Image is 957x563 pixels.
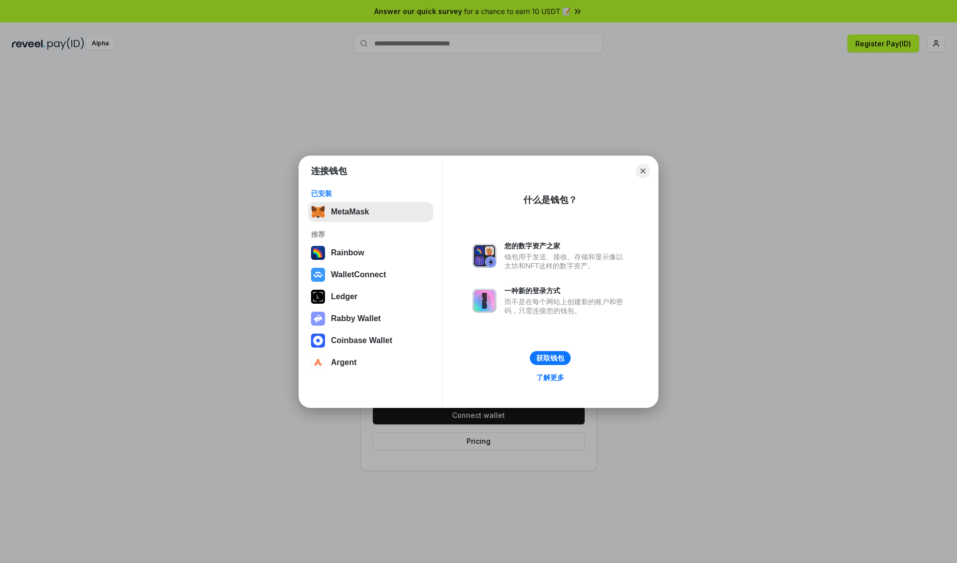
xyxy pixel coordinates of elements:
[311,312,325,326] img: svg+xml,%3Csvg%20xmlns%3D%22http%3A%2F%2Fwww.w3.org%2F2000%2Fsvg%22%20fill%3D%22none%22%20viewBox...
[331,270,386,279] div: WalletConnect
[636,164,650,178] button: Close
[308,309,433,329] button: Rabby Wallet
[536,354,564,363] div: 获取钱包
[311,290,325,304] img: svg+xml,%3Csvg%20xmlns%3D%22http%3A%2F%2Fwww.w3.org%2F2000%2Fsvg%22%20width%3D%2228%22%20height%3...
[504,241,628,250] div: 您的数字资产之家
[536,373,564,382] div: 了解更多
[308,265,433,285] button: WalletConnect
[504,286,628,295] div: 一种新的登录方式
[311,230,430,239] div: 推荐
[308,331,433,351] button: Coinbase Wallet
[530,371,570,384] a: 了解更多
[530,351,571,365] button: 获取钱包
[331,314,381,323] div: Rabby Wallet
[523,194,577,206] div: 什么是钱包？
[473,289,496,313] img: svg+xml,%3Csvg%20xmlns%3D%22http%3A%2F%2Fwww.w3.org%2F2000%2Fsvg%22%20fill%3D%22none%22%20viewBox...
[311,205,325,219] img: svg+xml,%3Csvg%20fill%3D%22none%22%20height%3D%2233%22%20viewBox%3D%220%200%2035%2033%22%20width%...
[308,243,433,263] button: Rainbow
[308,202,433,222] button: MetaMask
[504,252,628,270] div: 钱包用于发送、接收、存储和显示像以太坊和NFT这样的数字资产。
[331,248,364,257] div: Rainbow
[331,358,357,367] div: Argent
[504,297,628,315] div: 而不是在每个网站上创建新的账户和密码，只需连接您的钱包。
[473,244,496,268] img: svg+xml,%3Csvg%20xmlns%3D%22http%3A%2F%2Fwww.w3.org%2F2000%2Fsvg%22%20fill%3D%22none%22%20viewBox...
[331,207,369,216] div: MetaMask
[311,246,325,260] img: svg+xml,%3Csvg%20width%3D%22120%22%20height%3D%22120%22%20viewBox%3D%220%200%20120%20120%22%20fil...
[311,268,325,282] img: svg+xml,%3Csvg%20width%3D%2228%22%20height%3D%2228%22%20viewBox%3D%220%200%2028%2028%22%20fill%3D...
[331,336,392,345] div: Coinbase Wallet
[311,189,430,198] div: 已安装
[311,165,347,177] h1: 连接钱包
[311,334,325,348] img: svg+xml,%3Csvg%20width%3D%2228%22%20height%3D%2228%22%20viewBox%3D%220%200%2028%2028%22%20fill%3D...
[311,356,325,370] img: svg+xml,%3Csvg%20width%3D%2228%22%20height%3D%2228%22%20viewBox%3D%220%200%2028%2028%22%20fill%3D...
[308,353,433,373] button: Argent
[331,292,357,301] div: Ledger
[308,287,433,307] button: Ledger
